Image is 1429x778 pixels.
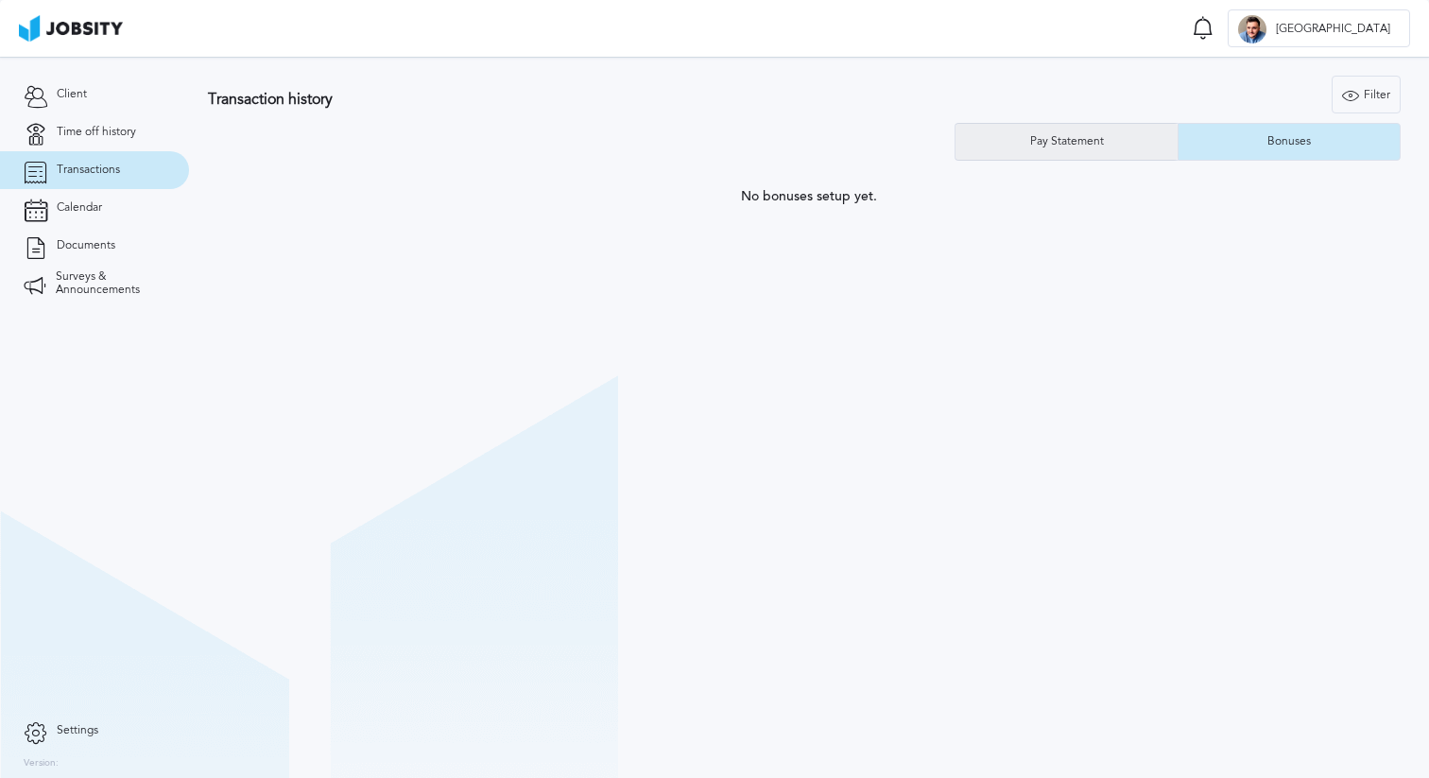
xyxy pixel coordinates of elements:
[1258,135,1320,148] div: Bonuses
[24,758,59,769] label: Version:
[57,126,136,139] span: Time off history
[1238,15,1266,43] div: W
[56,270,165,297] span: Surveys & Announcements
[1021,135,1113,148] div: Pay Statement
[57,164,120,177] span: Transactions
[1228,9,1410,47] button: W[GEOGRAPHIC_DATA]
[57,88,87,101] span: Client
[955,123,1178,161] button: Pay Statement
[741,189,877,204] span: No bonuses setup yet.
[1266,23,1400,36] span: [GEOGRAPHIC_DATA]
[1178,123,1401,161] button: Bonuses
[57,201,102,215] span: Calendar
[57,724,98,737] span: Settings
[57,239,115,252] span: Documents
[19,15,123,42] img: ab4bad089aa723f57921c736e9817d99.png
[1333,77,1400,114] div: Filter
[208,91,860,108] h3: Transaction history
[1332,76,1401,113] button: Filter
